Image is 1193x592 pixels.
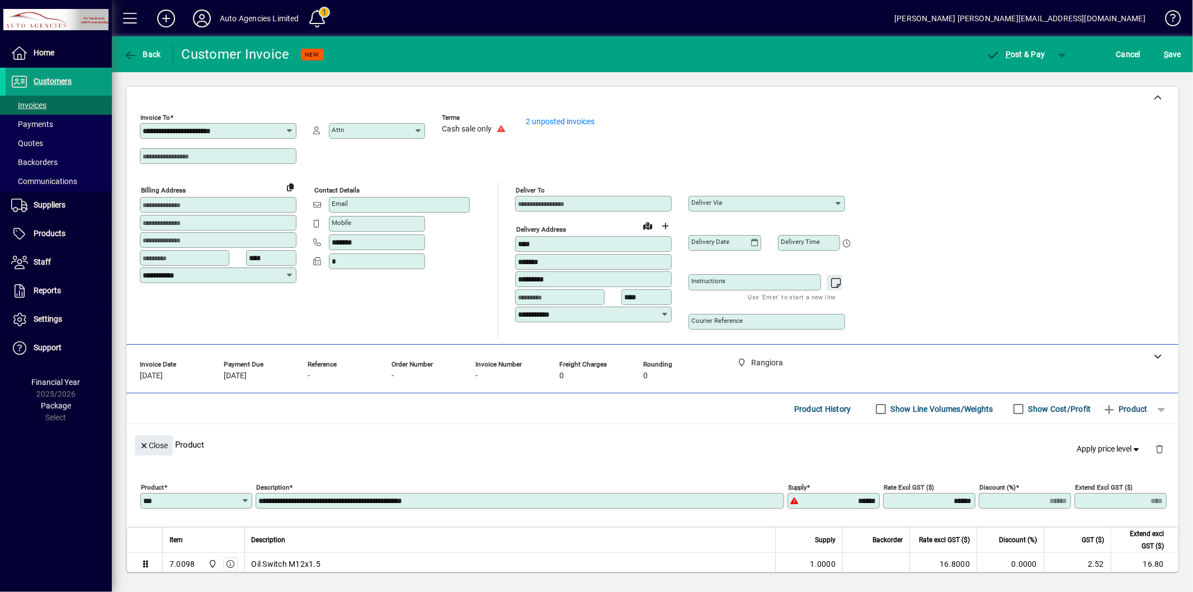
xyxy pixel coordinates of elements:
[884,483,934,491] mat-label: Rate excl GST ($)
[657,217,675,235] button: Choose address
[34,48,54,57] span: Home
[182,45,290,63] div: Customer Invoice
[11,177,77,186] span: Communications
[126,424,1178,465] div: Product
[810,558,836,570] span: 1.0000
[981,44,1051,64] button: Post & Pay
[873,534,903,546] span: Backorder
[6,191,112,219] a: Suppliers
[1097,399,1153,419] button: Product
[332,219,351,227] mat-label: Mobile
[34,286,61,295] span: Reports
[1161,44,1184,64] button: Save
[1118,528,1164,552] span: Extend excl GST ($)
[475,372,478,380] span: -
[135,435,173,455] button: Close
[691,317,743,325] mat-label: Courier Reference
[1116,45,1141,63] span: Cancel
[124,50,161,59] span: Back
[894,10,1145,27] div: [PERSON_NAME] [PERSON_NAME][EMAIL_ADDRESS][DOMAIN_NAME]
[643,372,648,380] span: 0
[224,372,247,380] span: [DATE]
[788,483,807,491] mat-label: Supply
[6,220,112,248] a: Products
[691,277,725,285] mat-label: Instructions
[11,158,58,167] span: Backorders
[1164,45,1181,63] span: ave
[526,117,595,126] a: 2 unposted invoices
[34,77,72,86] span: Customers
[6,334,112,362] a: Support
[639,217,657,234] a: View on map
[1073,439,1147,459] button: Apply price level
[1077,443,1142,455] span: Apply price level
[1026,403,1091,415] label: Show Cost/Profit
[332,126,344,134] mat-label: Attn
[6,115,112,134] a: Payments
[11,101,46,110] span: Invoices
[1006,50,1011,59] span: P
[11,139,43,148] span: Quotes
[205,558,218,570] span: Rangiora
[6,306,112,333] a: Settings
[32,378,81,387] span: Financial Year
[1114,44,1144,64] button: Cancel
[132,440,176,450] app-page-header-button: Close
[41,401,71,410] span: Package
[305,51,319,58] span: NEW
[6,277,112,305] a: Reports
[169,534,183,546] span: Item
[889,403,993,415] label: Show Line Volumes/Weights
[794,400,851,418] span: Product History
[141,483,164,491] mat-label: Product
[1111,553,1178,575] td: 16.80
[987,50,1045,59] span: ost & Pay
[112,44,173,64] app-page-header-button: Back
[917,558,970,570] div: 16.8000
[121,44,164,64] button: Back
[999,534,1037,546] span: Discount (%)
[1102,400,1148,418] span: Product
[332,200,348,208] mat-label: Email
[140,372,163,380] span: [DATE]
[977,553,1044,575] td: 0.0000
[34,229,65,238] span: Products
[392,372,394,380] span: -
[979,483,1016,491] mat-label: Discount (%)
[34,200,65,209] span: Suppliers
[140,114,170,121] mat-label: Invoice To
[1044,553,1111,575] td: 2.52
[790,399,856,419] button: Product History
[281,178,299,196] button: Copy to Delivery address
[516,186,545,194] mat-label: Deliver To
[1164,50,1168,59] span: S
[1146,435,1173,462] button: Delete
[148,8,184,29] button: Add
[256,483,289,491] mat-label: Description
[1075,483,1133,491] mat-label: Extend excl GST ($)
[691,238,729,246] mat-label: Delivery date
[184,8,220,29] button: Profile
[6,248,112,276] a: Staff
[919,534,970,546] span: Rate excl GST ($)
[252,558,321,570] span: Oil Switch M12x1.5
[139,436,168,455] span: Close
[442,125,492,134] span: Cash sale only
[11,120,53,129] span: Payments
[781,238,820,246] mat-label: Delivery time
[220,10,299,27] div: Auto Agencies Limited
[691,199,722,206] mat-label: Deliver via
[34,257,51,266] span: Staff
[6,134,112,153] a: Quotes
[34,343,62,352] span: Support
[442,114,509,121] span: Terms
[34,314,62,323] span: Settings
[1157,2,1179,39] a: Knowledge Base
[252,534,286,546] span: Description
[6,172,112,191] a: Communications
[1146,444,1173,454] app-page-header-button: Delete
[169,558,195,570] div: 7.0098
[815,534,836,546] span: Supply
[6,153,112,172] a: Backorders
[308,372,310,380] span: -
